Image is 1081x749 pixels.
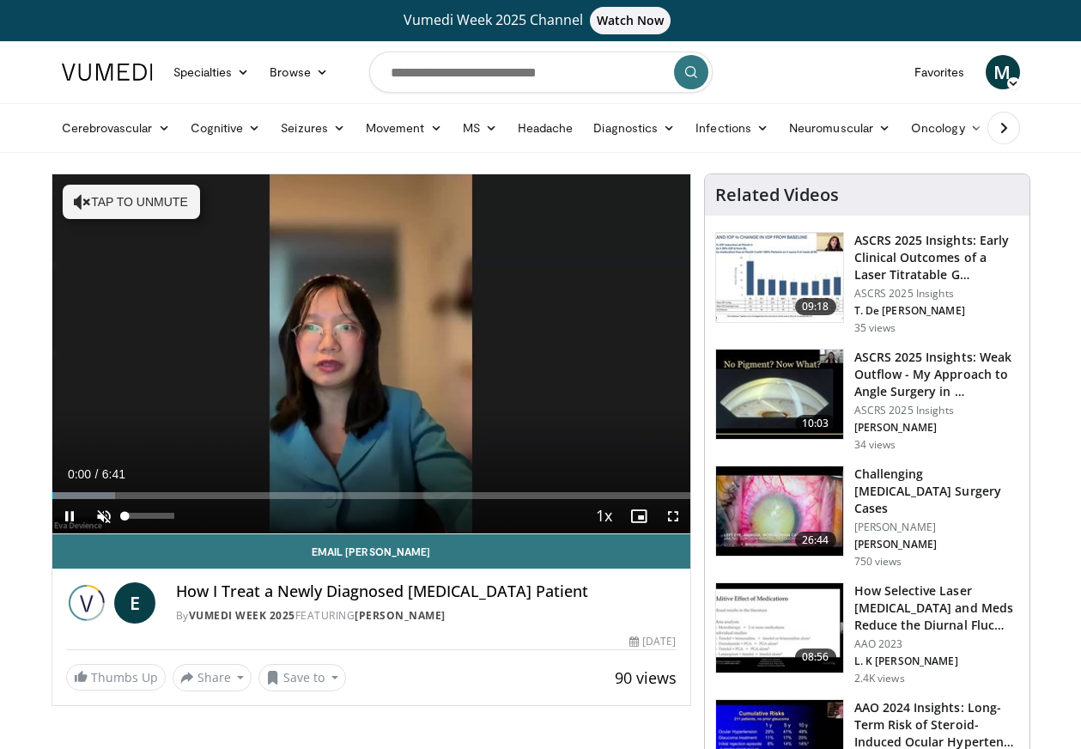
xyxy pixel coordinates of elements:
[102,467,125,481] span: 6:41
[64,7,1017,34] a: Vumedi Week 2025 ChannelWatch Now
[355,608,446,623] a: [PERSON_NAME]
[270,111,355,145] a: Seizures
[854,321,896,335] p: 35 views
[114,582,155,624] a: E
[715,466,1019,569] a: 26:44 Challenging [MEDICAL_DATA] Surgery Cases [PERSON_NAME] [PERSON_NAME] 750 views
[854,582,1019,634] h3: How Selective Laser [MEDICAL_DATA] and Meds Reduce the Diurnal Fluc…
[52,111,180,145] a: Cerebrovascular
[587,499,622,533] button: Playback Rate
[163,55,260,89] a: Specialties
[615,667,677,688] span: 90 views
[854,421,1019,435] p: [PERSON_NAME]
[854,655,1019,668] p: L. K [PERSON_NAME]
[716,466,843,556] img: 05a6f048-9eed-46a7-93e1-844e43fc910c.150x105_q85_crop-smart_upscale.jpg
[715,582,1019,685] a: 08:56 How Selective Laser [MEDICAL_DATA] and Meds Reduce the Diurnal Fluc… AAO 2023 L. K [PERSON_...
[715,349,1019,452] a: 10:03 ASCRS 2025 Insights: Weak Outflow - My Approach to Angle Surgery in … ASCRS 2025 Insights [...
[854,438,896,452] p: 34 views
[685,111,779,145] a: Infections
[854,672,905,685] p: 2.4K views
[656,499,690,533] button: Fullscreen
[52,534,690,569] a: Email [PERSON_NAME]
[180,111,271,145] a: Cognitive
[854,404,1019,417] p: ASCRS 2025 Insights
[629,634,676,649] div: [DATE]
[590,7,671,34] span: Watch Now
[68,467,91,481] span: 0:00
[716,233,843,322] img: b8bf30ca-3013-450f-92b0-de11c61660f8.150x105_q85_crop-smart_upscale.jpg
[622,499,656,533] button: Enable picture-in-picture mode
[125,513,174,519] div: Volume Level
[716,583,843,673] img: 420b1191-3861-4d27-8af4-0e92e58098e4.150x105_q85_crop-smart_upscale.jpg
[904,55,975,89] a: Favorites
[258,664,346,691] button: Save to
[173,664,252,691] button: Share
[583,111,685,145] a: Diagnostics
[854,232,1019,283] h3: ASCRS 2025 Insights: Early Clinical Outcomes of a Laser Titratable G…
[52,499,87,533] button: Pause
[795,532,836,549] span: 26:44
[62,64,153,81] img: VuMedi Logo
[176,608,677,624] div: By FEATURING
[986,55,1020,89] a: M
[715,185,839,205] h4: Related Videos
[901,111,993,145] a: Oncology
[404,10,678,29] span: Vumedi Week 2025 Channel
[52,492,690,499] div: Progress Bar
[507,111,584,145] a: Headache
[66,582,107,624] img: Vumedi Week 2025
[176,582,677,601] h4: How I Treat a Newly Diagnosed [MEDICAL_DATA] Patient
[369,52,713,93] input: Search topics, interventions
[854,287,1019,301] p: ASCRS 2025 Insights
[452,111,507,145] a: MS
[795,298,836,315] span: 09:18
[63,185,200,219] button: Tap to unmute
[66,664,166,691] a: Thumbs Up
[355,111,452,145] a: Movement
[779,111,901,145] a: Neuromuscular
[52,174,690,534] video-js: Video Player
[854,521,1019,534] p: [PERSON_NAME]
[715,232,1019,335] a: 09:18 ASCRS 2025 Insights: Early Clinical Outcomes of a Laser Titratable G… ASCRS 2025 Insights T...
[854,555,902,569] p: 750 views
[854,349,1019,400] h3: ASCRS 2025 Insights: Weak Outflow - My Approach to Angle Surgery in …
[795,415,836,432] span: 10:03
[95,467,99,481] span: /
[795,649,836,666] span: 08:56
[716,350,843,439] img: c4ee65f2-163e-44d3-aede-e8fb280be1de.150x105_q85_crop-smart_upscale.jpg
[189,608,295,623] a: Vumedi Week 2025
[87,499,121,533] button: Unmute
[854,538,1019,551] p: [PERSON_NAME]
[854,637,1019,651] p: AAO 2023
[854,466,1019,517] h3: Challenging [MEDICAL_DATA] Surgery Cases
[854,304,1019,318] p: T. De [PERSON_NAME]
[259,55,338,89] a: Browse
